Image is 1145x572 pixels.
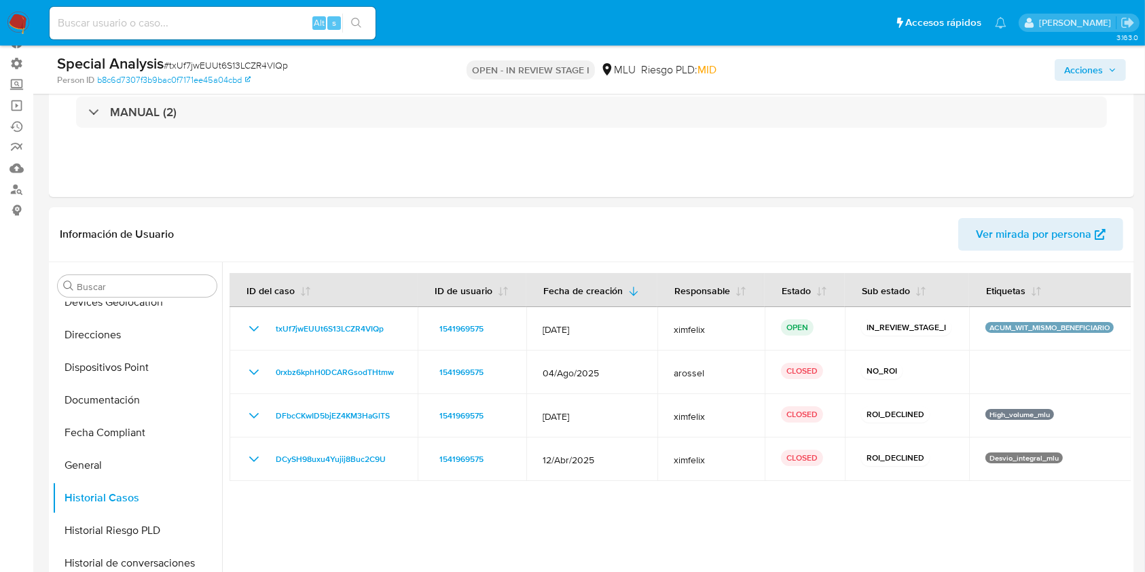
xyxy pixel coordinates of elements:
input: Buscar [77,281,211,293]
span: # txUf7jwEUUt6S13LCZR4VIQp [164,58,288,72]
h1: Información de Usuario [60,228,174,241]
span: Accesos rápidos [905,16,981,30]
div: MANUAL (2) [76,96,1107,128]
span: 3.163.0 [1116,32,1138,43]
h3: MANUAL (2) [110,105,177,120]
input: Buscar usuario o caso... [50,14,376,32]
p: OPEN - IN REVIEW STAGE I [467,60,595,79]
a: Notificaciones [995,17,1006,29]
a: Salir [1121,16,1135,30]
button: search-icon [342,14,370,33]
b: Person ID [57,74,94,86]
b: Special Analysis [57,52,164,74]
span: MID [697,62,716,77]
button: Historial Casos [52,482,222,514]
div: MLU [600,62,636,77]
button: Dispositivos Point [52,351,222,384]
button: Direcciones [52,319,222,351]
button: Devices Geolocation [52,286,222,319]
button: General [52,449,222,482]
span: Riesgo PLD: [641,62,716,77]
button: Ver mirada por persona [958,218,1123,251]
a: b8c6d7307f3b9bac0f7171ee45a04cbd [97,74,251,86]
span: Ver mirada por persona [976,218,1091,251]
button: Fecha Compliant [52,416,222,449]
span: Alt [314,16,325,29]
button: Acciones [1055,59,1126,81]
button: Buscar [63,281,74,291]
button: Documentación [52,384,222,416]
button: Historial Riesgo PLD [52,514,222,547]
p: agustin.duran@mercadolibre.com [1039,16,1116,29]
span: Acciones [1064,59,1103,81]
span: s [332,16,336,29]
